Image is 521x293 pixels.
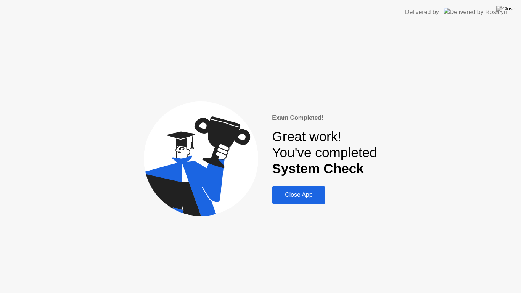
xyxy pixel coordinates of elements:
button: Close App [272,186,325,204]
b: System Check [272,161,364,176]
img: Close [496,6,515,12]
img: Delivered by Rosalyn [444,8,507,16]
div: Close App [274,192,323,198]
div: Delivered by [405,8,439,17]
div: Exam Completed! [272,113,377,122]
div: Great work! You've completed [272,129,377,177]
